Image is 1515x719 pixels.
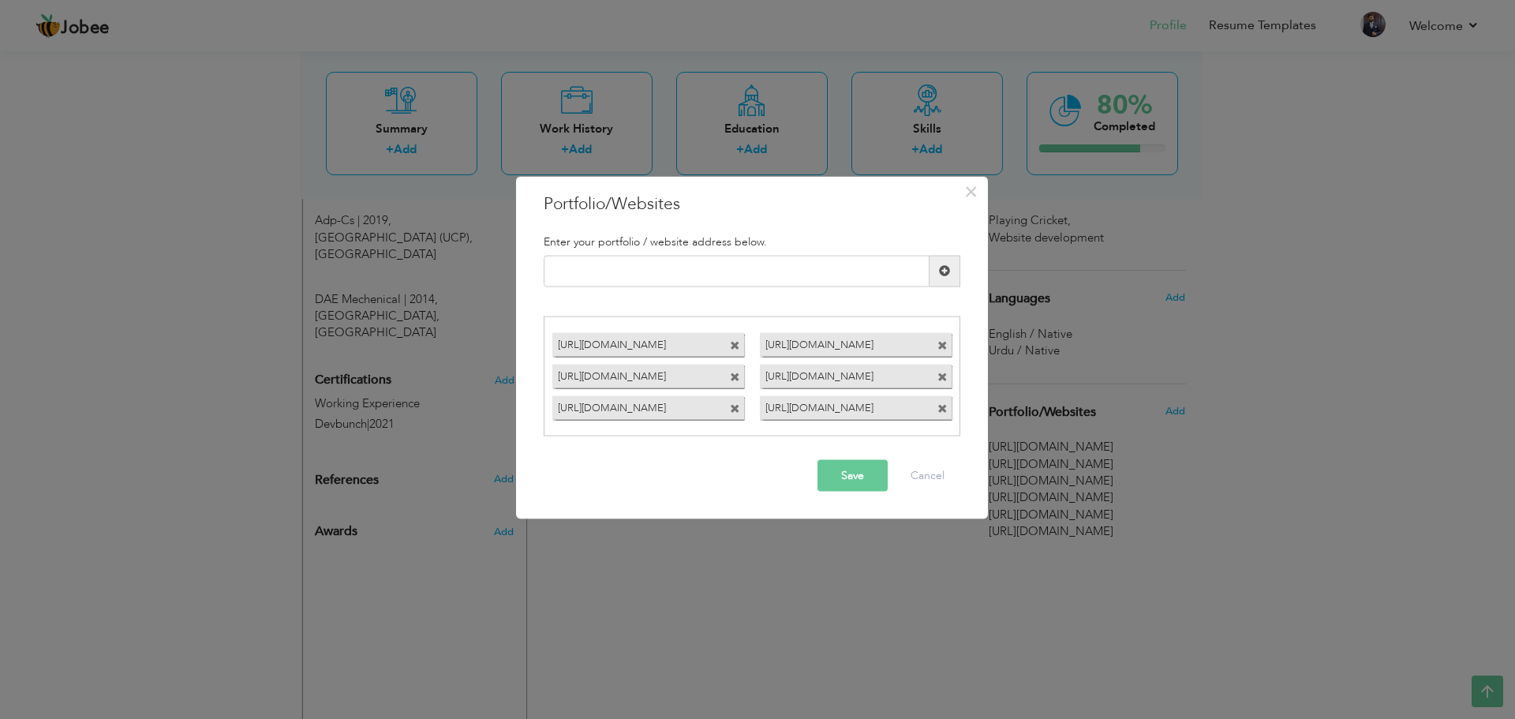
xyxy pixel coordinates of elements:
[552,365,716,384] a: [URL][DOMAIN_NAME]
[959,178,984,204] button: Close
[544,235,960,247] h5: Enter your portfolio / website address below.
[964,177,978,205] span: ×
[760,365,923,384] a: [URL][DOMAIN_NAME]
[760,333,923,353] a: [URL][DOMAIN_NAME]
[895,460,960,492] button: Cancel
[552,333,716,353] a: [URL][DOMAIN_NAME]
[552,396,716,416] a: [URL][DOMAIN_NAME]
[760,396,923,416] a: [URL][DOMAIN_NAME]
[544,192,960,215] h3: Portfolio/Websites
[817,460,888,492] button: Save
